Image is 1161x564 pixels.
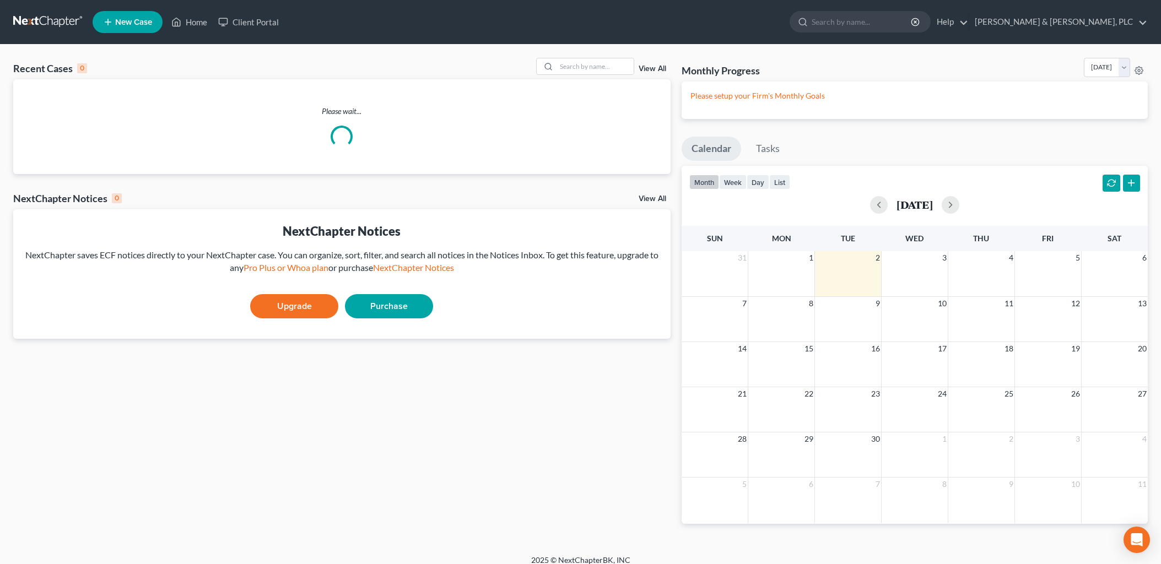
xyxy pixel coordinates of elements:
[1003,297,1014,310] span: 11
[941,478,948,491] span: 8
[808,251,814,264] span: 1
[937,342,948,355] span: 17
[115,18,152,26] span: New Case
[22,249,662,274] div: NextChapter saves ECF notices directly to your NextChapter case. You can organize, sort, filter, ...
[1137,342,1148,355] span: 20
[244,262,328,273] a: Pro Plus or Whoa plan
[941,432,948,446] span: 1
[841,234,855,243] span: Tue
[905,234,924,243] span: Wed
[803,342,814,355] span: 15
[250,294,338,318] a: Upgrade
[639,65,666,73] a: View All
[1141,251,1148,264] span: 6
[13,62,87,75] div: Recent Cases
[213,12,284,32] a: Client Portal
[1137,297,1148,310] span: 13
[803,432,814,446] span: 29
[737,387,748,400] span: 21
[689,175,719,189] button: month
[1108,234,1121,243] span: Sat
[937,297,948,310] span: 10
[1137,478,1148,491] span: 11
[719,175,747,189] button: week
[682,137,741,161] a: Calendar
[808,478,814,491] span: 6
[77,63,87,73] div: 0
[746,137,790,161] a: Tasks
[707,234,723,243] span: Sun
[808,297,814,310] span: 8
[747,175,769,189] button: day
[769,175,790,189] button: list
[1008,251,1014,264] span: 4
[639,195,666,203] a: View All
[870,387,881,400] span: 23
[1008,432,1014,446] span: 2
[969,12,1147,32] a: [PERSON_NAME] & [PERSON_NAME], PLC
[682,64,760,77] h3: Monthly Progress
[1074,432,1081,446] span: 3
[874,251,881,264] span: 2
[557,58,634,74] input: Search by name...
[937,387,948,400] span: 24
[1137,387,1148,400] span: 27
[1070,478,1081,491] span: 10
[13,106,671,117] p: Please wait...
[1008,478,1014,491] span: 9
[941,251,948,264] span: 3
[1070,387,1081,400] span: 26
[737,251,748,264] span: 31
[1003,342,1014,355] span: 18
[22,223,662,240] div: NextChapter Notices
[345,294,433,318] a: Purchase
[897,199,933,210] h2: [DATE]
[870,342,881,355] span: 16
[931,12,968,32] a: Help
[166,12,213,32] a: Home
[1042,234,1054,243] span: Fri
[1070,342,1081,355] span: 19
[874,478,881,491] span: 7
[1070,297,1081,310] span: 12
[690,90,1139,101] p: Please setup your Firm's Monthly Goals
[874,297,881,310] span: 9
[1141,432,1148,446] span: 4
[1074,251,1081,264] span: 5
[772,234,791,243] span: Mon
[737,342,748,355] span: 14
[803,387,814,400] span: 22
[812,12,912,32] input: Search by name...
[112,193,122,203] div: 0
[737,432,748,446] span: 28
[1124,527,1150,553] div: Open Intercom Messenger
[870,432,881,446] span: 30
[1003,387,1014,400] span: 25
[973,234,989,243] span: Thu
[741,297,748,310] span: 7
[373,262,454,273] a: NextChapter Notices
[741,478,748,491] span: 5
[13,192,122,205] div: NextChapter Notices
